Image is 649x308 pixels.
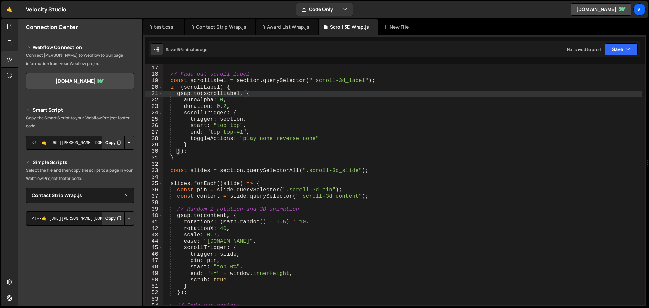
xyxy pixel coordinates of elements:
a: 🤙 [1,1,18,18]
div: 21 [145,91,163,97]
h2: Connection Center [26,23,78,31]
div: 19 [145,78,163,84]
div: 43 [145,232,163,238]
div: 24 [145,110,163,116]
div: 36 [145,187,163,193]
p: Select the file and then copy the script to a page in your Webflow Project footer code. [26,166,134,183]
div: Velocity Studio [26,5,66,14]
div: 25 [145,116,163,123]
button: Save [605,43,638,55]
button: Copy [102,136,125,150]
div: 51 [145,283,163,290]
div: 23 [145,103,163,110]
div: 28 [145,136,163,142]
div: 33 [145,168,163,174]
div: 40 [145,213,163,219]
div: 35 [145,181,163,187]
div: 45 [145,245,163,251]
button: Code Only [296,3,353,16]
div: 18 [145,71,163,78]
a: Vi [633,3,646,16]
h2: Webflow Connection [26,43,134,51]
div: 17 [145,65,163,71]
iframe: YouTube video player [26,237,135,298]
div: Button group with nested dropdown [102,136,134,150]
div: Not saved to prod [567,47,601,52]
div: 20 [145,84,163,91]
div: Award List Wrap.js [267,24,310,30]
div: 30 [145,148,163,155]
div: 38 [145,200,163,206]
a: [DOMAIN_NAME] [26,73,134,89]
h2: Smart Script [26,106,134,114]
div: 52 [145,290,163,296]
textarea: <!--🤙 [URL][PERSON_NAME][DOMAIN_NAME]> <script>document.addEventListener("DOMContentLoaded", func... [26,211,134,226]
div: 26 [145,123,163,129]
button: Copy [102,211,125,226]
div: 22 [145,97,163,103]
div: 53 [145,296,163,303]
h2: Simple Scripts [26,158,134,166]
textarea: <!--🤙 [URL][PERSON_NAME][DOMAIN_NAME]> <script>document.addEventListener("DOMContentLoaded", func... [26,136,134,150]
div: 41 [145,219,163,226]
div: 47 [145,258,163,264]
p: Connect [PERSON_NAME] to Webflow to pull page information from your Webflow project [26,51,134,68]
p: Copy the Smart Script to your Webflow Project footer code. [26,114,134,130]
div: test.css [154,24,173,30]
div: 34 [145,174,163,181]
div: Contact Strip Wrap.js [196,24,246,30]
div: Scroll 3D Wrap.js [330,24,369,30]
div: 37 [145,193,163,200]
div: 29 [145,142,163,148]
div: New File [383,24,411,30]
div: 50 [145,277,163,283]
a: [DOMAIN_NAME] [571,3,631,16]
div: Button group with nested dropdown [102,211,134,226]
div: 49 [145,270,163,277]
div: 42 [145,226,163,232]
div: 32 [145,161,163,168]
div: 27 [145,129,163,136]
div: 56 minutes ago [178,47,207,52]
div: Saved [166,47,207,52]
div: 48 [145,264,163,270]
div: 31 [145,155,163,161]
div: 39 [145,206,163,213]
div: 46 [145,251,163,258]
div: 44 [145,238,163,245]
